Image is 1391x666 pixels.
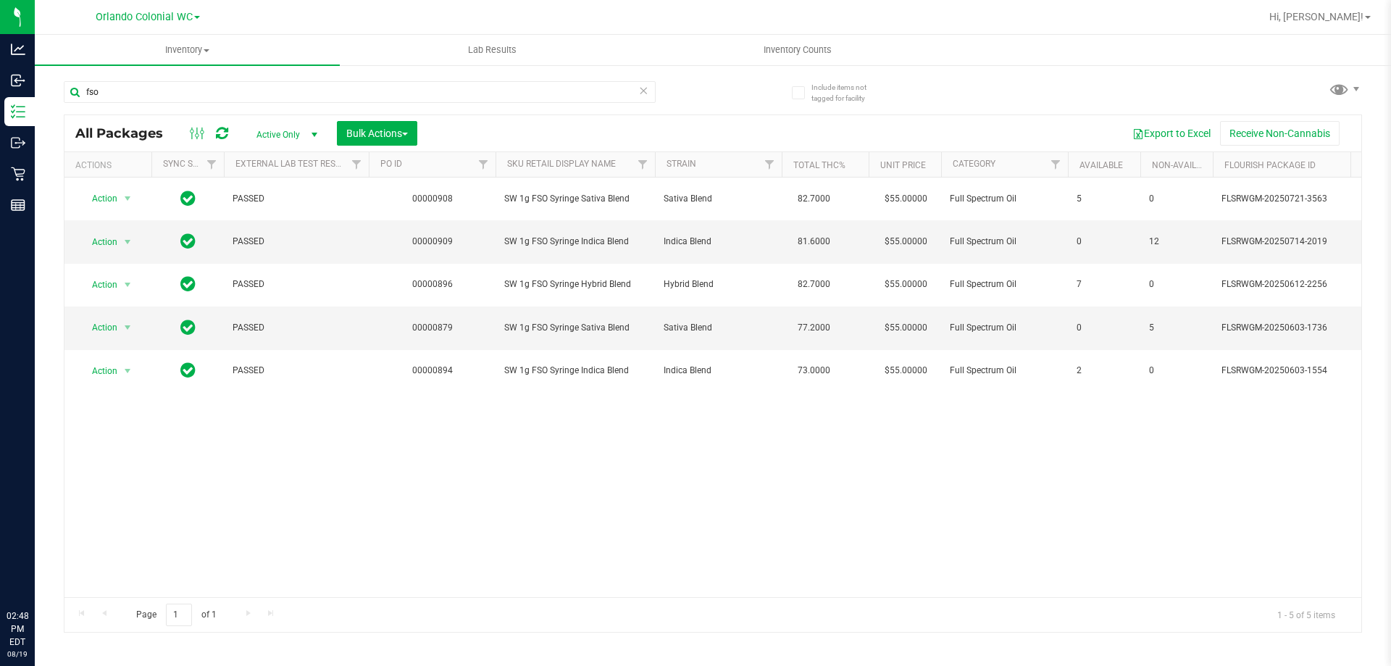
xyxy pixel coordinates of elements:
[35,43,340,57] span: Inventory
[233,364,360,378] span: PASSED
[11,167,25,181] inline-svg: Retail
[1152,160,1216,170] a: Non-Available
[877,231,935,252] span: $55.00000
[79,275,118,295] span: Action
[793,160,845,170] a: Total THC%
[119,361,137,381] span: select
[14,550,58,594] iframe: Resource center
[664,192,773,206] span: Sativa Blend
[1077,321,1132,335] span: 0
[1123,121,1220,146] button: Export to Excel
[412,279,453,289] a: 00000896
[1221,235,1363,249] span: FLSRWGM-20250714-2019
[504,235,646,249] span: SW 1g FSO Syringe Indica Blend
[345,152,369,177] a: Filter
[953,159,995,169] a: Category
[124,604,228,626] span: Page of 1
[790,360,837,381] span: 73.0000
[664,278,773,291] span: Hybrid Blend
[950,235,1059,249] span: Full Spectrum Oil
[235,159,349,169] a: External Lab Test Result
[504,278,646,291] span: SW 1g FSO Syringe Hybrid Blend
[638,81,648,100] span: Clear
[412,365,453,375] a: 00000894
[180,274,196,294] span: In Sync
[35,35,340,65] a: Inventory
[758,152,782,177] a: Filter
[1077,278,1132,291] span: 7
[880,160,926,170] a: Unit Price
[790,188,837,209] span: 82.7000
[1269,11,1363,22] span: Hi, [PERSON_NAME]!
[448,43,536,57] span: Lab Results
[412,322,453,333] a: 00000879
[11,42,25,57] inline-svg: Analytics
[811,82,884,104] span: Include items not tagged for facility
[64,81,656,103] input: Search Package ID, Item Name, SKU, Lot or Part Number...
[166,604,192,626] input: 1
[163,159,219,169] a: Sync Status
[11,198,25,212] inline-svg: Reports
[79,361,118,381] span: Action
[950,321,1059,335] span: Full Spectrum Oil
[664,235,773,249] span: Indica Blend
[1221,321,1363,335] span: FLSRWGM-20250603-1736
[11,73,25,88] inline-svg: Inbound
[119,232,137,252] span: select
[7,609,28,649] p: 02:48 PM EDT
[950,278,1059,291] span: Full Spectrum Oil
[877,317,935,338] span: $55.00000
[180,317,196,338] span: In Sync
[507,159,616,169] a: SKU Retail Display Name
[233,278,360,291] span: PASSED
[96,11,193,23] span: Orlando Colonial WC
[233,192,360,206] span: PASSED
[75,160,146,170] div: Actions
[504,364,646,378] span: SW 1g FSO Syringe Indica Blend
[1149,235,1204,249] span: 12
[877,360,935,381] span: $55.00000
[631,152,655,177] a: Filter
[75,125,177,141] span: All Packages
[950,364,1059,378] span: Full Spectrum Oil
[1077,235,1132,249] span: 0
[346,128,408,139] span: Bulk Actions
[790,231,837,252] span: 81.6000
[790,317,837,338] span: 77.2000
[1224,160,1316,170] a: Flourish Package ID
[1221,192,1363,206] span: FLSRWGM-20250721-3563
[877,188,935,209] span: $55.00000
[11,136,25,150] inline-svg: Outbound
[119,317,137,338] span: select
[79,317,118,338] span: Action
[1077,192,1132,206] span: 5
[119,188,137,209] span: select
[664,364,773,378] span: Indica Blend
[1079,160,1123,170] a: Available
[1044,152,1068,177] a: Filter
[233,321,360,335] span: PASSED
[950,192,1059,206] span: Full Spectrum Oil
[7,649,28,659] p: 08/19
[340,35,645,65] a: Lab Results
[412,236,453,246] a: 00000909
[180,360,196,380] span: In Sync
[1266,604,1347,625] span: 1 - 5 of 5 items
[1149,192,1204,206] span: 0
[1221,364,1363,378] span: FLSRWGM-20250603-1554
[412,193,453,204] a: 00000908
[11,104,25,119] inline-svg: Inventory
[664,321,773,335] span: Sativa Blend
[1220,121,1340,146] button: Receive Non-Cannabis
[504,321,646,335] span: SW 1g FSO Syringe Sativa Blend
[1149,364,1204,378] span: 0
[877,274,935,295] span: $55.00000
[1221,278,1363,291] span: FLSRWGM-20250612-2256
[180,231,196,251] span: In Sync
[337,121,417,146] button: Bulk Actions
[790,274,837,295] span: 82.7000
[1077,364,1132,378] span: 2
[1149,278,1204,291] span: 0
[645,35,950,65] a: Inventory Counts
[119,275,137,295] span: select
